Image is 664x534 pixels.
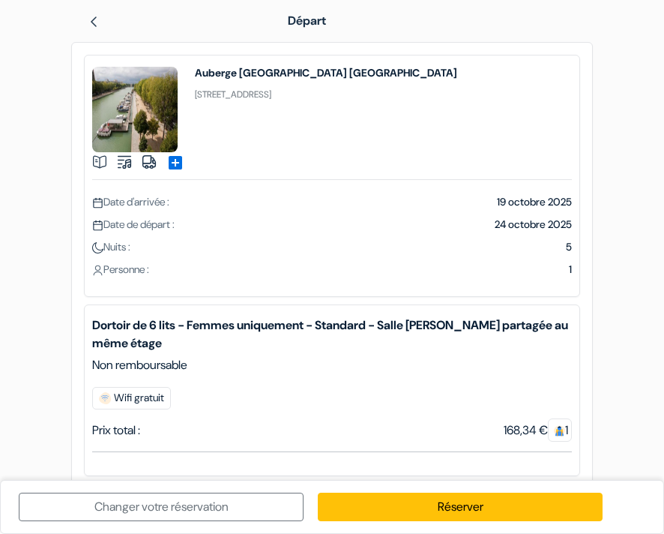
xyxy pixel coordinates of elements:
img: moon.svg [92,242,103,253]
img: calendar.svg [92,197,103,208]
span: Date d'arrivée : [92,195,169,208]
span: Non remboursable [92,356,187,374]
span: Nuits : [92,240,130,253]
img: calendar.svg [92,220,103,231]
a: add_box [166,153,184,169]
span: 5 [566,240,572,253]
span: Personne : [92,262,149,276]
img: truck.svg [142,154,157,169]
b: Dortoir de 6 lits - Femmes uniquement - Standard - Salle [PERSON_NAME] partagée au même étage [92,316,572,352]
a: Réserver [318,493,603,521]
div: Prix total : [92,421,140,439]
img: left_arrow.svg [88,16,100,28]
img: guest.svg [554,425,565,436]
small: [STREET_ADDRESS] [195,88,271,100]
h4: Auberge [GEOGRAPHIC_DATA] [GEOGRAPHIC_DATA] [195,67,457,79]
span: 24 octobre 2025 [495,217,572,231]
img: free_wifi.svg [99,392,111,404]
div: 168,34 € [504,421,572,439]
img: user_icon.svg [92,265,103,276]
span: add_box [166,154,184,172]
a: Changer votre réservation [19,493,304,521]
img: music.svg [117,154,132,169]
span: Départ [288,13,326,28]
span: Date de départ : [92,217,175,231]
span: 1 [569,262,572,276]
span: 1 [548,418,572,442]
span: Wifi gratuit [92,387,171,409]
span: 19 octobre 2025 [497,195,572,208]
img: book.svg [92,154,107,169]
